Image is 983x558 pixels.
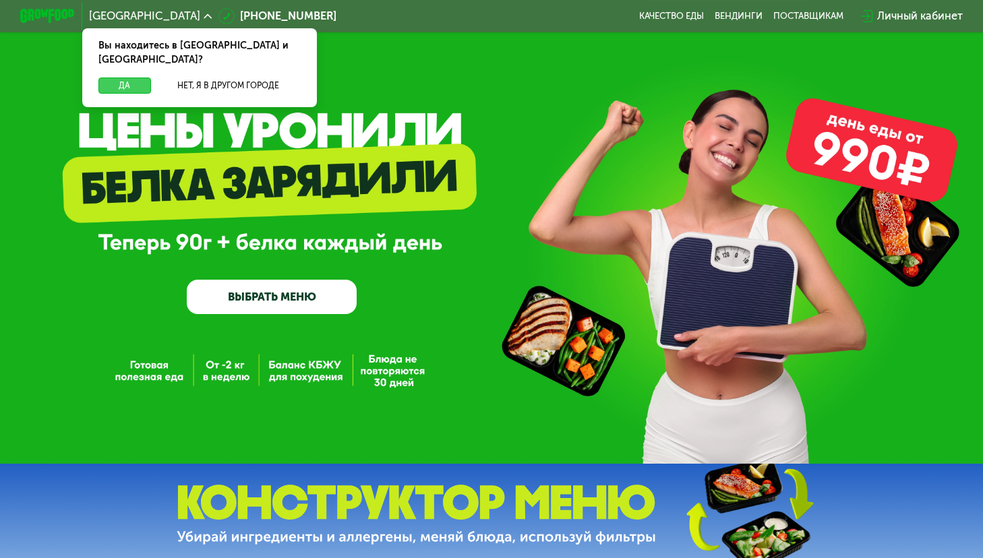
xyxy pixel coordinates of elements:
[82,28,317,77] div: Вы находитесь в [GEOGRAPHIC_DATA] и [GEOGRAPHIC_DATA]?
[89,11,200,22] span: [GEOGRAPHIC_DATA]
[98,77,151,94] button: Да
[218,8,336,24] a: [PHONE_NUMBER]
[187,280,357,314] a: ВЫБРАТЬ МЕНЮ
[715,11,763,22] a: Вендинги
[773,11,843,22] div: поставщикам
[156,77,301,94] button: Нет, я в другом городе
[877,8,963,24] div: Личный кабинет
[639,11,704,22] a: Качество еды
